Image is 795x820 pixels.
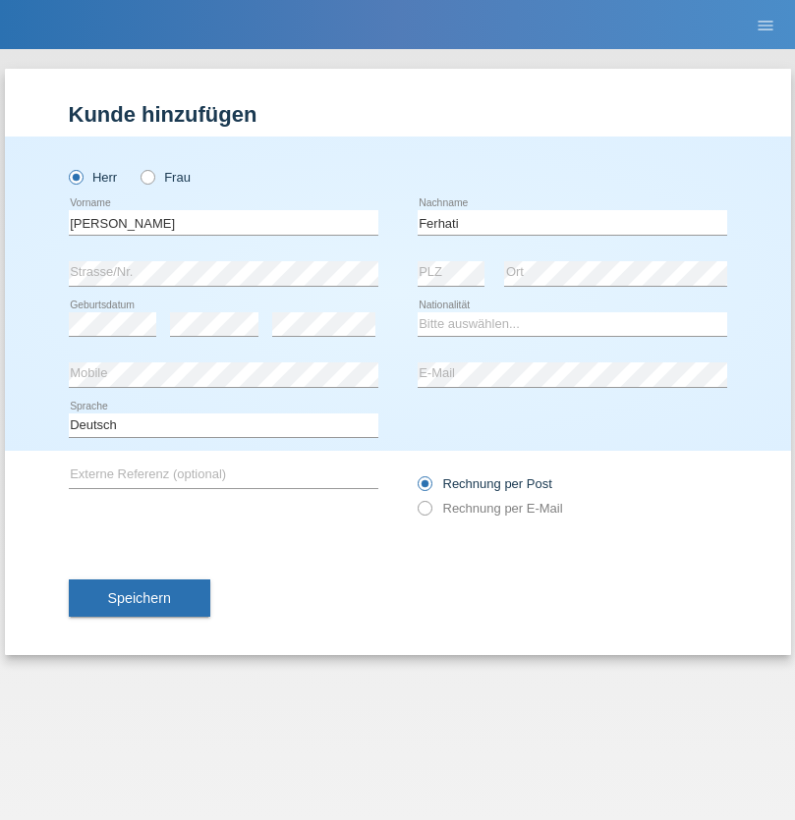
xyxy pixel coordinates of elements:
[69,170,118,185] label: Herr
[746,19,785,30] a: menu
[69,579,210,617] button: Speichern
[418,501,430,525] input: Rechnung per E-Mail
[69,102,727,127] h1: Kunde hinzufügen
[418,476,430,501] input: Rechnung per Post
[418,476,552,491] label: Rechnung per Post
[141,170,191,185] label: Frau
[141,170,153,183] input: Frau
[418,501,563,516] label: Rechnung per E-Mail
[756,16,775,35] i: menu
[69,170,82,183] input: Herr
[108,590,171,606] span: Speichern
